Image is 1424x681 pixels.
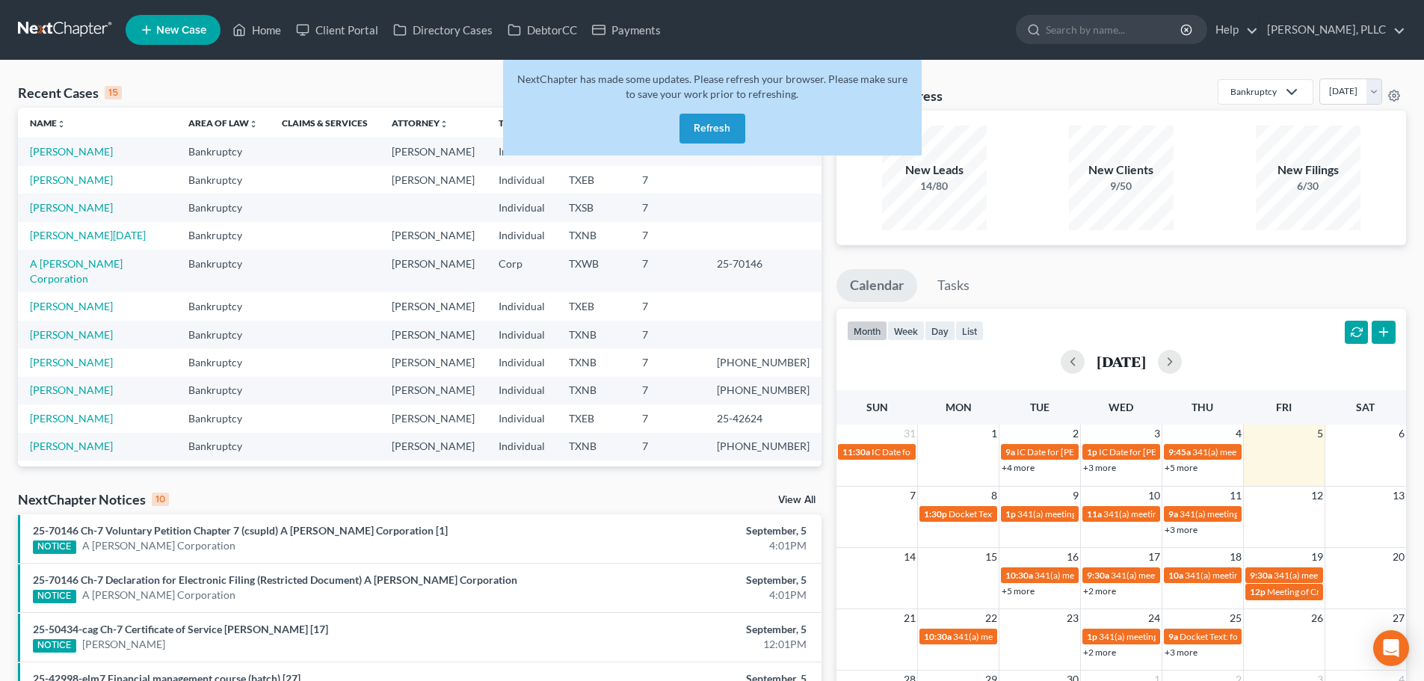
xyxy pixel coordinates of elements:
[1192,446,1337,457] span: 341(a) meeting for [PERSON_NAME]
[1071,425,1080,443] span: 2
[1230,85,1277,98] div: Bankruptcy
[380,348,487,376] td: [PERSON_NAME]
[1005,570,1033,581] span: 10:30a
[990,487,999,505] span: 8
[380,250,487,292] td: [PERSON_NAME]
[778,495,816,505] a: View All
[176,377,270,404] td: Bankruptcy
[630,222,705,250] td: 7
[1276,401,1292,413] span: Fri
[679,114,745,144] button: Refresh
[1005,446,1015,457] span: 9a
[1168,446,1191,457] span: 9:45a
[630,348,705,376] td: 7
[152,493,169,506] div: 10
[487,194,557,221] td: Individual
[289,16,386,43] a: Client Portal
[1310,609,1325,627] span: 26
[558,523,807,538] div: September, 5
[990,425,999,443] span: 1
[82,637,165,652] a: [PERSON_NAME]
[487,321,557,348] td: Individual
[630,250,705,292] td: 7
[1099,631,1171,642] span: 341(a) meeting for
[1192,401,1213,413] span: Thu
[558,622,807,637] div: September, 5
[1097,354,1146,369] h2: [DATE]
[380,377,487,404] td: [PERSON_NAME]
[380,222,487,250] td: [PERSON_NAME]
[1147,487,1162,505] span: 10
[30,328,113,341] a: [PERSON_NAME]
[176,433,270,460] td: Bankruptcy
[1397,425,1406,443] span: 6
[1228,487,1243,505] span: 11
[946,401,972,413] span: Mon
[440,120,449,129] i: unfold_more
[1065,548,1080,566] span: 16
[630,166,705,194] td: 7
[1168,508,1178,520] span: 9a
[630,292,705,320] td: 7
[176,250,270,292] td: Bankruptcy
[30,229,146,241] a: [PERSON_NAME][DATE]
[380,321,487,348] td: [PERSON_NAME]
[557,194,630,221] td: TXSB
[380,433,487,460] td: [PERSON_NAME]
[924,269,983,302] a: Tasks
[705,433,822,460] td: [PHONE_NUMBER]
[156,25,206,36] span: New Case
[1373,630,1409,666] div: Open Intercom Messenger
[487,433,557,460] td: Individual
[487,404,557,432] td: Individual
[984,548,999,566] span: 15
[176,138,270,165] td: Bankruptcy
[887,321,925,341] button: week
[1069,179,1174,194] div: 9/50
[1250,586,1266,597] span: 12p
[33,590,76,603] div: NOTICE
[882,161,987,179] div: New Leads
[1083,585,1116,597] a: +2 more
[705,377,822,404] td: [PHONE_NUMBER]
[558,588,807,603] div: 4:01PM
[30,412,113,425] a: [PERSON_NAME]
[1260,16,1405,43] a: [PERSON_NAME], PLLC
[882,179,987,194] div: 14/80
[925,321,955,341] button: day
[30,117,66,129] a: Nameunfold_more
[1147,548,1162,566] span: 17
[558,637,807,652] div: 12:01PM
[1391,487,1406,505] span: 13
[902,425,917,443] span: 31
[557,250,630,292] td: TXWB
[18,84,122,102] div: Recent Cases
[1017,446,1221,457] span: IC Date for [PERSON_NAME][GEOGRAPHIC_DATA]
[705,348,822,376] td: [PHONE_NUMBER]
[1069,161,1174,179] div: New Clients
[630,377,705,404] td: 7
[1228,548,1243,566] span: 18
[1165,462,1198,473] a: +5 more
[386,16,500,43] a: Directory Cases
[1087,570,1109,581] span: 9:30a
[487,138,557,165] td: Individual
[1316,425,1325,443] span: 5
[984,609,999,627] span: 22
[33,573,517,586] a: 25-70146 Ch-7 Declaration for Electronic Filing (Restricted Document) A [PERSON_NAME] Corporation
[1185,570,1329,581] span: 341(a) meeting for [PERSON_NAME]
[1083,647,1116,658] a: +2 more
[380,460,487,503] td: [PERSON_NAME]
[1017,508,1162,520] span: 341(a) meeting for [PERSON_NAME]
[188,117,258,129] a: Area of Lawunfold_more
[30,356,113,369] a: [PERSON_NAME]
[30,173,113,186] a: [PERSON_NAME]
[499,117,530,129] a: Typeunfold_more
[1256,179,1360,194] div: 6/30
[225,16,289,43] a: Home
[1087,446,1097,457] span: 1p
[30,257,123,285] a: A [PERSON_NAME] Corporation
[630,460,705,503] td: 7
[176,194,270,221] td: Bankruptcy
[380,292,487,320] td: [PERSON_NAME]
